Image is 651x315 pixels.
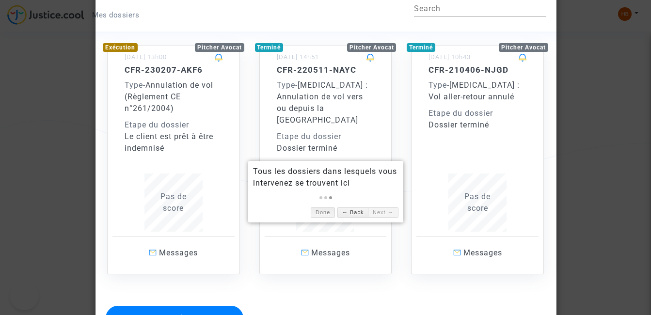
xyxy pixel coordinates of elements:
a: TerminéPitcher Avocat[DATE] 10h43CFR-210406-NJGDType-[MEDICAL_DATA] : Vol aller-retour annuléEtap... [401,26,554,274]
span: Pas de score [160,192,187,213]
div: Dossier terminé [277,142,375,154]
span: [MEDICAL_DATA] : Annulation de vol vers ou depuis la [GEOGRAPHIC_DATA] [277,80,368,125]
div: Terminé [255,43,284,52]
div: Pitcher Avocat [195,43,244,52]
div: Dossier terminé [429,119,526,131]
h5: CFR-220511-NAYC [277,65,375,75]
small: [DATE] 10h43 [429,53,471,61]
div: Le client est prêt à être indemnisé [125,131,222,154]
small: [DATE] 14h51 [277,53,319,61]
span: Type [125,80,143,90]
a: ← Back [337,207,368,218]
a: Messages [416,236,539,269]
div: Etape du dossier [125,119,222,131]
a: ExécutionPitcher Avocat[DATE] 13h00CFR-230207-AKF6Type-Annulation de vol (Règlement CE n°261/2004... [97,26,250,274]
span: Messages [463,248,502,257]
a: Messages [112,236,235,269]
a: Messages [265,236,387,269]
span: Type [277,80,295,90]
span: Pas de score [464,192,491,213]
a: Next → [368,207,398,218]
h5: CFR-230207-AKF6 [125,65,222,75]
span: Messages [159,248,198,257]
span: - [429,80,449,90]
div: Tous les dossiers dans lesquels vous intervenez se trouvent ici [253,166,398,189]
span: Annulation de vol (Règlement CE n°261/2004) [125,80,213,113]
div: Terminé [407,43,435,52]
div: Pitcher Avocat [347,43,397,52]
div: Etape du dossier [277,131,375,142]
span: - [125,80,145,90]
span: Type [429,80,447,90]
div: Exécution [103,43,138,52]
a: TerminéPitcher Avocat[DATE] 14h51CFR-220511-NAYCType-[MEDICAL_DATA] : Annulation de vol vers ou d... [250,26,402,274]
div: Pitcher Avocat [499,43,548,52]
span: - [277,80,298,90]
span: [MEDICAL_DATA] : Vol aller-retour annulé [429,80,520,101]
a: Nouveau dossier [105,299,244,309]
h5: CFR-210406-NJGD [429,65,526,75]
span: Messages [311,248,350,257]
div: Etape du dossier [429,108,526,119]
small: [DATE] 13h00 [125,53,167,61]
a: Done [311,207,335,218]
